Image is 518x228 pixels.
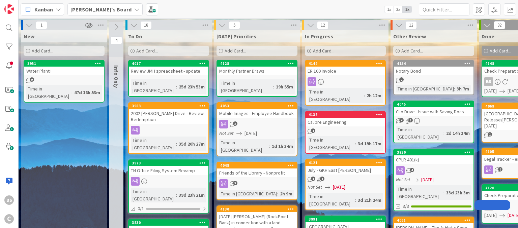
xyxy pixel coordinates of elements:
a: 3930CPLR 401(k)Not Set[DATE]Time in [GEOGRAPHIC_DATA]:33d 23h 3m3/3 [393,149,474,211]
div: 4154 [394,61,473,67]
div: Time in [GEOGRAPHIC_DATA] [219,79,273,94]
span: 2 [498,167,502,172]
div: ER 100 Invoice [306,67,385,75]
div: 4154 [397,61,473,66]
span: New [24,33,34,40]
div: 4048 [220,163,297,168]
div: Review JMH spreadsheet - update [129,67,208,75]
span: 0/1 [138,205,144,212]
span: 1 [320,177,324,181]
span: 3 [408,118,413,122]
span: 2x [394,6,403,13]
div: 4128Monthly Partner Draws [217,61,297,75]
span: [DATE] [484,212,497,219]
div: 3d 21h 24m [356,196,383,204]
div: Time in [GEOGRAPHIC_DATA] [131,188,176,202]
span: Kanban [34,5,53,13]
div: 3991 [309,217,385,222]
b: [PERSON_NAME]'s Board [70,6,132,13]
div: Friends of the Library - Nonprofit [217,168,297,177]
div: 4045 [394,101,473,107]
span: Add Card... [401,48,423,54]
i: Not Set [396,177,410,183]
div: 4017Review JMH spreadsheet - update [129,61,208,75]
div: 4053Mobile Images - Employee Handbook [217,103,297,118]
div: 4130 [220,207,297,212]
div: July - GKH East [PERSON_NAME] [306,166,385,175]
div: 4053 [217,103,297,109]
span: 3 [233,121,237,126]
div: 33d 23h 3m [444,189,471,196]
div: 2002 [PERSON_NAME] Drive - Review Redemption [129,109,208,124]
span: Add Card... [136,48,158,54]
div: Time in [GEOGRAPHIC_DATA] [308,193,355,207]
span: : [443,129,444,137]
div: 4045Clio Drive - Issue with Saving Docs [394,101,473,116]
span: 1 [36,21,47,29]
span: : [273,83,274,90]
div: Mobile Images - Employee Handbook [217,109,297,118]
a: 4149ER 100 InvoiceTime in [GEOGRAPHIC_DATA]:2h 12m [305,60,386,106]
span: 1 [488,132,492,137]
div: 4149 [306,61,385,67]
div: C [4,214,14,224]
span: 1 [311,177,315,181]
input: Quick Filter... [419,3,469,15]
span: Add Card... [32,48,53,54]
div: Time in [GEOGRAPHIC_DATA] [396,85,454,92]
span: 3x [403,6,412,13]
span: [DATE] [333,184,345,191]
span: Add Card... [225,48,246,54]
span: : [269,143,270,150]
span: 12 [405,21,417,29]
span: : [454,85,455,92]
span: 2 [399,77,404,82]
div: 4130 [217,206,297,212]
div: 3983 [129,103,208,109]
span: Today's Priorities [217,33,256,40]
div: 3d 19h 17m [356,140,383,147]
span: 3/3 [403,203,409,210]
span: : [176,191,177,199]
div: 3930 [397,150,473,155]
span: : [277,190,278,197]
div: 3951 [24,61,104,67]
span: 9 [30,77,34,82]
div: 19h 55m [274,83,295,90]
a: 3973TN Office Filing System RevampTime in [GEOGRAPHIC_DATA]:39d 23h 21m0/1 [128,159,209,214]
span: Other Review [393,33,426,40]
span: Add Card... [313,48,335,54]
div: 1d 1h 34m [270,143,295,150]
span: [DATE] [484,87,497,94]
div: 3930 [394,149,473,155]
span: Add Card... [490,48,511,54]
div: TN Office Filing System Revamp [129,166,208,175]
div: 4061 [397,218,473,223]
a: 4045Clio Drive - Issue with Saving DocsTime in [GEOGRAPHIC_DATA]:2d 14h 34m [393,101,474,143]
span: [DATE] [244,130,257,137]
span: : [443,189,444,196]
div: 4061 [394,217,473,223]
span: To Do [128,33,142,40]
a: 4154Notary BondTime in [GEOGRAPHIC_DATA]:3h 7m [393,60,474,95]
span: [DATE] [421,176,434,183]
div: 3973 [132,161,208,165]
div: 4138Calibre Engineering [306,112,385,126]
a: 4053Mobile Images - Employee HandbookNot Set[DATE]Time in [GEOGRAPHIC_DATA]:1d 1h 34m [217,102,297,156]
div: 35d 20h 27m [177,140,206,148]
div: 4048 [217,162,297,168]
div: 2h 12m [365,92,383,99]
div: 3973 [129,160,208,166]
div: 4017 [129,61,208,67]
img: Visit kanbanzone.com [4,4,14,14]
div: 25d 23h 53m [177,83,206,90]
div: Time in [GEOGRAPHIC_DATA] [219,190,277,197]
div: Clio Drive - Issue with Saving Docs [394,107,473,116]
i: Not Set [219,130,234,136]
a: 4121July - GKH East [PERSON_NAME]Not Set[DATE]Time in [GEOGRAPHIC_DATA]:3d 21h 24m [305,159,386,210]
span: Done [482,33,494,40]
div: Notary Bond [394,67,473,75]
span: : [71,89,73,96]
div: CPLR 401(k) [394,155,473,164]
div: 4149ER 100 Invoice [306,61,385,75]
